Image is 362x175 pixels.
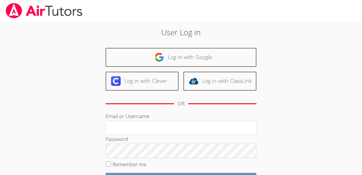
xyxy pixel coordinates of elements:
a: Log in with Google [106,48,256,67]
img: google-logo-50288ca7cdecda66e5e0955fdab243c47b7ad437acaf1139b6f446037453330a.svg [154,52,164,62]
h2: User Log in [83,27,279,38]
div: OR [178,99,185,108]
a: Log in with Clever [106,72,179,91]
label: Password [106,136,128,142]
img: airtutors_banner-c4298cdbf04f3fff15de1276eac7730deb9818008684d7c2e4769d2f7ddbe033.png [5,3,83,18]
img: clever-logo-6eab21bc6e7a338710f1a6ff85c0baf02591cd810cc4098c63d3a4b26e2feb20.svg [111,76,121,86]
label: Remember me [113,161,146,168]
img: classlink-logo-d6bb404cc1216ec64c9a2012d9dc4662098be43eaf13dc465df04b49fa7ab582.svg [189,76,198,86]
label: Email or Username [106,113,149,120]
a: Log in with ClassLink [183,72,256,91]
